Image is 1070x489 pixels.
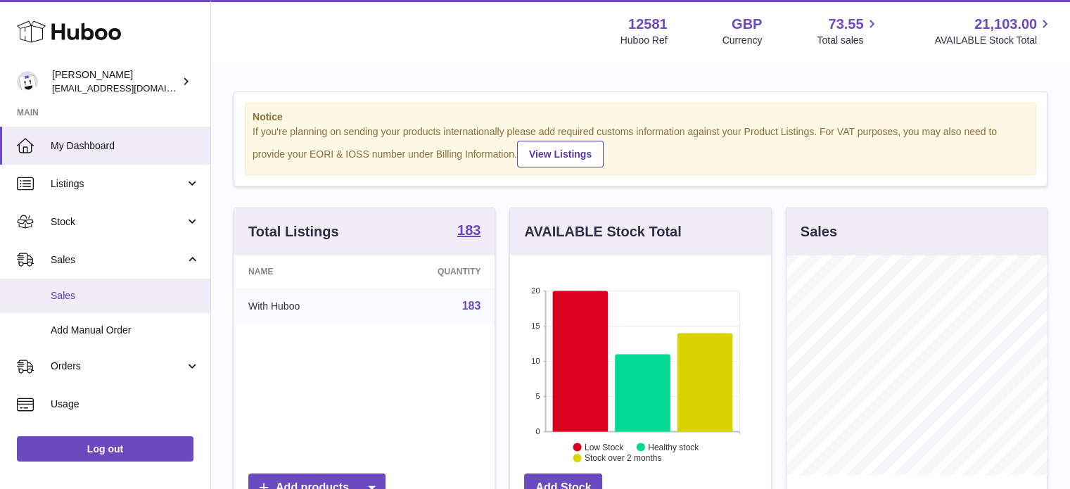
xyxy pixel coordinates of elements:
[517,141,604,167] a: View Listings
[585,453,661,463] text: Stock over 2 months
[828,15,863,34] span: 73.55
[532,322,540,330] text: 15
[462,300,481,312] a: 183
[51,398,200,411] span: Usage
[52,82,207,94] span: [EMAIL_ADDRESS][DOMAIN_NAME]
[52,68,179,95] div: [PERSON_NAME]
[51,360,185,373] span: Orders
[536,392,540,400] text: 5
[17,71,38,92] img: ibrewis@drink-trip.com
[248,222,339,241] h3: Total Listings
[51,253,185,267] span: Sales
[51,324,200,337] span: Add Manual Order
[934,15,1053,47] a: 21,103.00 AVAILABLE Stock Total
[732,15,762,34] strong: GBP
[51,289,200,303] span: Sales
[51,139,200,153] span: My Dashboard
[532,286,540,295] text: 20
[817,34,879,47] span: Total sales
[722,34,763,47] div: Currency
[457,223,480,237] strong: 183
[253,125,1028,167] div: If you're planning on sending your products internationally please add required customs informati...
[51,215,185,229] span: Stock
[585,442,624,452] text: Low Stock
[817,15,879,47] a: 73.55 Total sales
[234,288,371,324] td: With Huboo
[234,255,371,288] th: Name
[524,222,681,241] h3: AVAILABLE Stock Total
[51,177,185,191] span: Listings
[457,223,480,240] a: 183
[532,357,540,365] text: 10
[17,436,193,462] a: Log out
[371,255,495,288] th: Quantity
[801,222,837,241] h3: Sales
[974,15,1037,34] span: 21,103.00
[536,427,540,436] text: 0
[648,442,699,452] text: Healthy stock
[253,110,1028,124] strong: Notice
[934,34,1053,47] span: AVAILABLE Stock Total
[628,15,668,34] strong: 12581
[620,34,668,47] div: Huboo Ref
